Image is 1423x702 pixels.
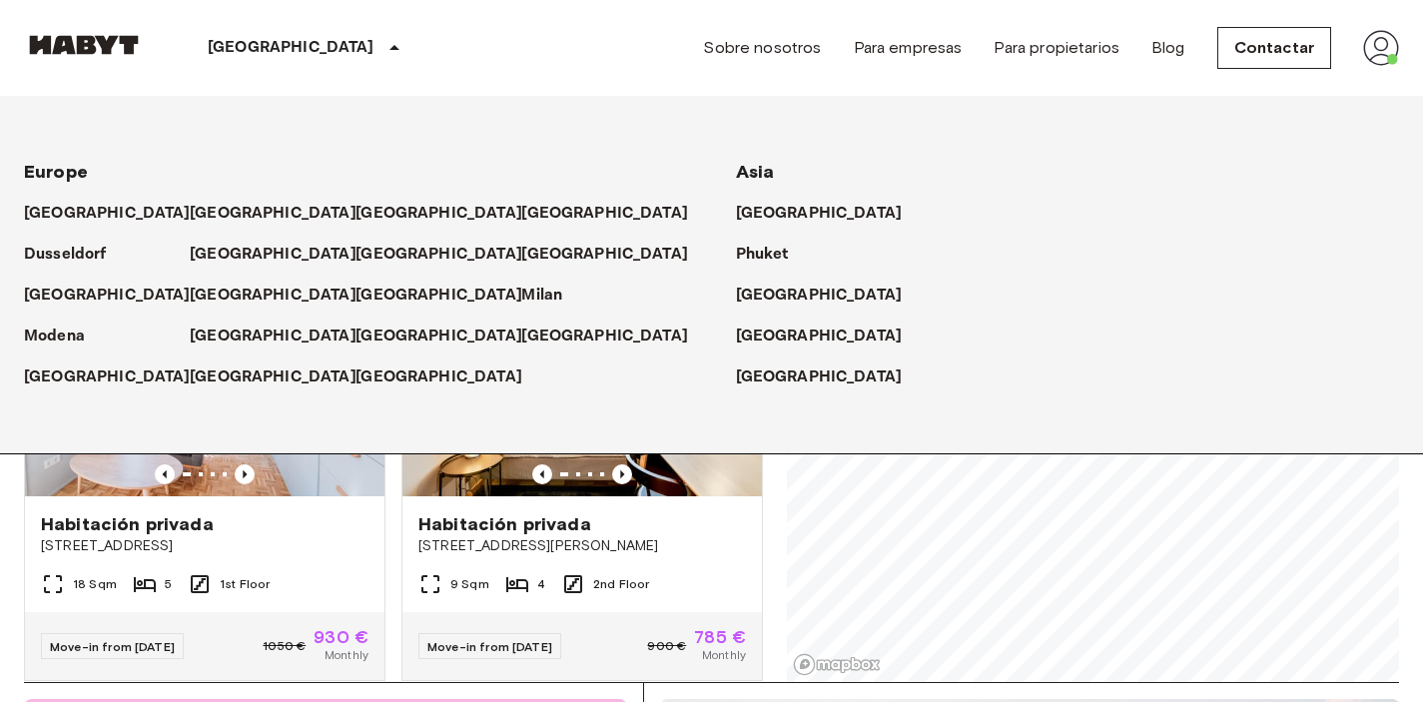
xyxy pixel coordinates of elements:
p: [GEOGRAPHIC_DATA] [190,284,356,308]
span: 900 € [647,637,686,655]
span: Move-in from [DATE] [50,639,175,654]
p: [GEOGRAPHIC_DATA] [356,325,522,349]
span: Habitación privada [41,512,214,536]
span: 18 Sqm [73,575,117,593]
img: Habyt [24,35,144,55]
p: [GEOGRAPHIC_DATA] [190,365,356,389]
a: [GEOGRAPHIC_DATA] [190,325,376,349]
img: avatar [1363,30,1399,66]
a: Marketing picture of unit ES-15-032-001-05HPrevious imagePrevious imageHabitación privada[STREET_... [24,256,385,681]
a: [GEOGRAPHIC_DATA] [190,243,376,267]
a: Contactar [1217,27,1331,69]
span: [STREET_ADDRESS][PERSON_NAME] [418,536,746,556]
a: Mapbox logo [793,653,881,676]
a: [GEOGRAPHIC_DATA] [736,284,923,308]
span: [STREET_ADDRESS] [41,536,368,556]
span: 1050 € [263,637,306,655]
span: Habitación privada [418,512,591,536]
a: [GEOGRAPHIC_DATA] [521,325,708,349]
p: [GEOGRAPHIC_DATA] [736,202,903,226]
span: 9 Sqm [450,575,489,593]
a: Marketing picture of unit ES-15-018-001-03HPrevious imagePrevious imageHabitación privada[STREET_... [401,256,763,681]
a: Milan [521,284,582,308]
p: Dusseldorf [24,243,107,267]
span: Europe [24,161,88,183]
a: Phuket [736,243,809,267]
p: [GEOGRAPHIC_DATA] [356,202,522,226]
span: 5 [165,575,172,593]
a: [GEOGRAPHIC_DATA] [24,284,211,308]
p: [GEOGRAPHIC_DATA] [521,325,688,349]
p: [GEOGRAPHIC_DATA] [736,325,903,349]
p: [GEOGRAPHIC_DATA] [190,243,356,267]
a: Modena [24,325,105,349]
p: [GEOGRAPHIC_DATA] [356,365,522,389]
span: 1st Floor [220,575,270,593]
a: [GEOGRAPHIC_DATA] [736,365,923,389]
button: Previous image [612,464,632,484]
a: [GEOGRAPHIC_DATA] [521,243,708,267]
p: Modena [24,325,85,349]
a: Blog [1151,36,1185,60]
a: [GEOGRAPHIC_DATA] [356,284,542,308]
p: Phuket [736,243,789,267]
p: [GEOGRAPHIC_DATA] [190,325,356,349]
a: [GEOGRAPHIC_DATA] [24,365,211,389]
span: 930 € [314,628,368,646]
p: [GEOGRAPHIC_DATA] [521,243,688,267]
a: Para propietarios [994,36,1119,60]
p: [GEOGRAPHIC_DATA] [736,284,903,308]
a: [GEOGRAPHIC_DATA] [190,202,376,226]
a: [GEOGRAPHIC_DATA] [521,202,708,226]
p: [GEOGRAPHIC_DATA] [356,243,522,267]
p: [GEOGRAPHIC_DATA] [190,202,356,226]
a: [GEOGRAPHIC_DATA] [356,365,542,389]
span: Asia [736,161,775,183]
span: Monthly [325,646,368,664]
span: Monthly [702,646,746,664]
p: [GEOGRAPHIC_DATA] [356,284,522,308]
a: [GEOGRAPHIC_DATA] [356,325,542,349]
button: Previous image [532,464,552,484]
button: Previous image [155,464,175,484]
span: 4 [537,575,545,593]
span: Move-in from [DATE] [427,639,552,654]
a: [GEOGRAPHIC_DATA] [356,243,542,267]
p: [GEOGRAPHIC_DATA] [24,365,191,389]
a: Para empresas [854,36,963,60]
p: Milan [521,284,562,308]
a: [GEOGRAPHIC_DATA] [190,365,376,389]
a: [GEOGRAPHIC_DATA] [190,284,376,308]
a: Dusseldorf [24,243,127,267]
a: [GEOGRAPHIC_DATA] [736,325,923,349]
p: [GEOGRAPHIC_DATA] [521,202,688,226]
a: Sobre nosotros [703,36,821,60]
a: [GEOGRAPHIC_DATA] [356,202,542,226]
a: [GEOGRAPHIC_DATA] [736,202,923,226]
button: Previous image [235,464,255,484]
p: [GEOGRAPHIC_DATA] [24,284,191,308]
p: [GEOGRAPHIC_DATA] [208,36,374,60]
span: 785 € [694,628,746,646]
p: [GEOGRAPHIC_DATA] [24,202,191,226]
p: [GEOGRAPHIC_DATA] [736,365,903,389]
a: [GEOGRAPHIC_DATA] [24,202,211,226]
span: 2nd Floor [593,575,649,593]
